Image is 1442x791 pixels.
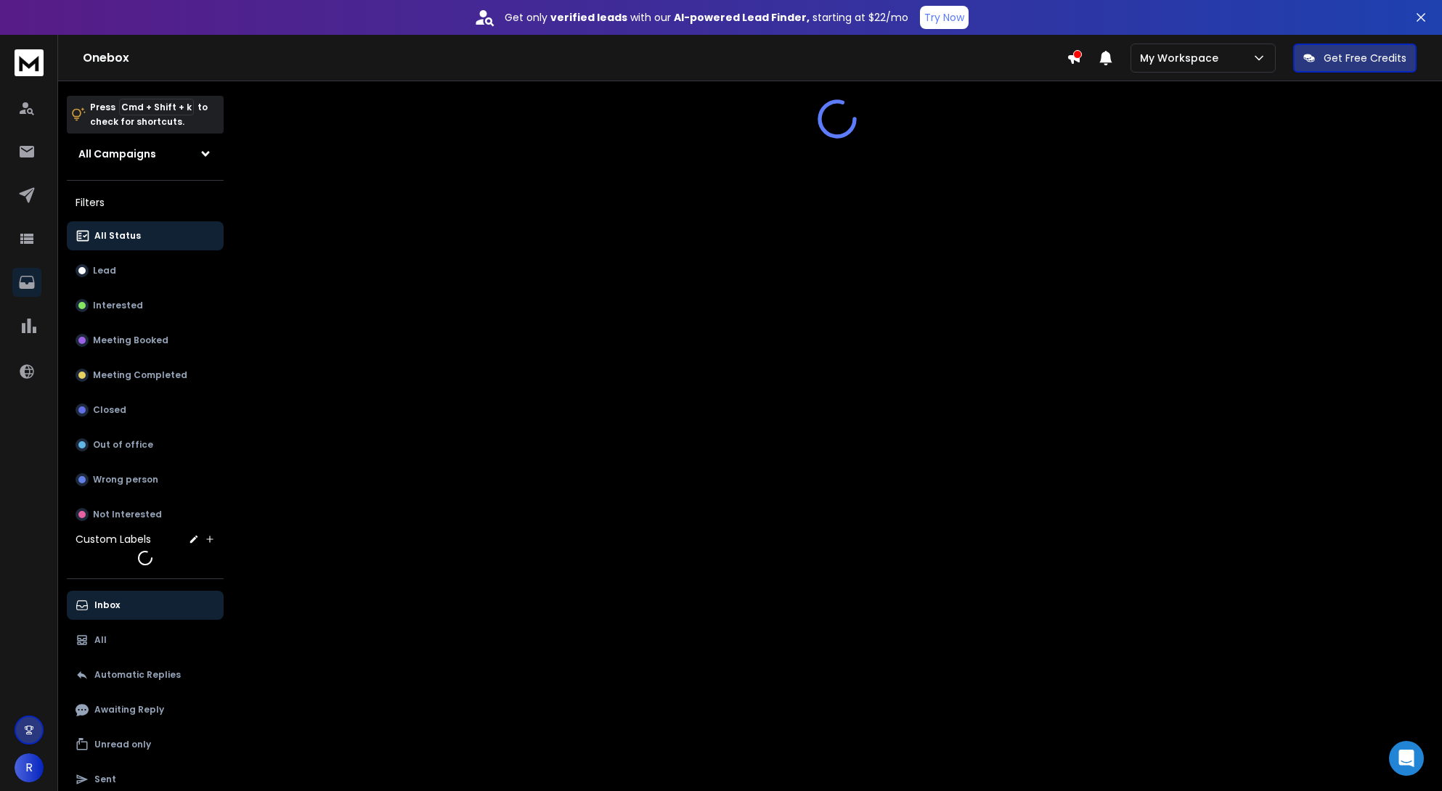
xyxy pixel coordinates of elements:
p: Meeting Completed [93,369,187,381]
p: Awaiting Reply [94,704,164,716]
strong: verified leads [550,10,627,25]
p: Unread only [94,739,151,750]
p: My Workspace [1140,51,1224,65]
h1: All Campaigns [78,147,156,161]
h3: Custom Labels [76,532,151,546]
p: Try Now [924,10,964,25]
p: Press to check for shortcuts. [90,100,208,129]
p: Automatic Replies [94,669,181,681]
button: Get Free Credits [1293,44,1417,73]
p: Interested [93,300,143,311]
p: Sent [94,774,116,785]
button: Automatic Replies [67,660,224,689]
p: Get only with our starting at $22/mo [505,10,908,25]
button: All Status [67,221,224,250]
h1: Onebox [83,49,1067,67]
p: Inbox [94,599,120,611]
span: Cmd + Shift + k [119,99,194,115]
p: Meeting Booked [93,335,168,346]
p: Wrong person [93,474,158,485]
button: Lead [67,256,224,285]
p: All [94,634,107,646]
button: Closed [67,395,224,425]
button: All [67,626,224,655]
p: Out of office [93,439,153,451]
p: Get Free Credits [1324,51,1406,65]
button: R [15,753,44,782]
button: Unread only [67,730,224,759]
button: All Campaigns [67,139,224,168]
button: Interested [67,291,224,320]
button: Wrong person [67,465,224,494]
button: Out of office [67,430,224,459]
button: Try Now [920,6,969,29]
p: All Status [94,230,141,242]
div: Open Intercom Messenger [1389,741,1424,776]
p: Closed [93,404,126,416]
p: Not Interested [93,509,162,520]
button: Not Interested [67,500,224,529]
img: logo [15,49,44,76]
p: Lead [93,265,116,276]
h3: Filters [67,192,224,213]
strong: AI-powered Lead Finder, [674,10,810,25]
button: Awaiting Reply [67,695,224,724]
button: Meeting Completed [67,361,224,390]
button: Meeting Booked [67,326,224,355]
button: Inbox [67,591,224,620]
